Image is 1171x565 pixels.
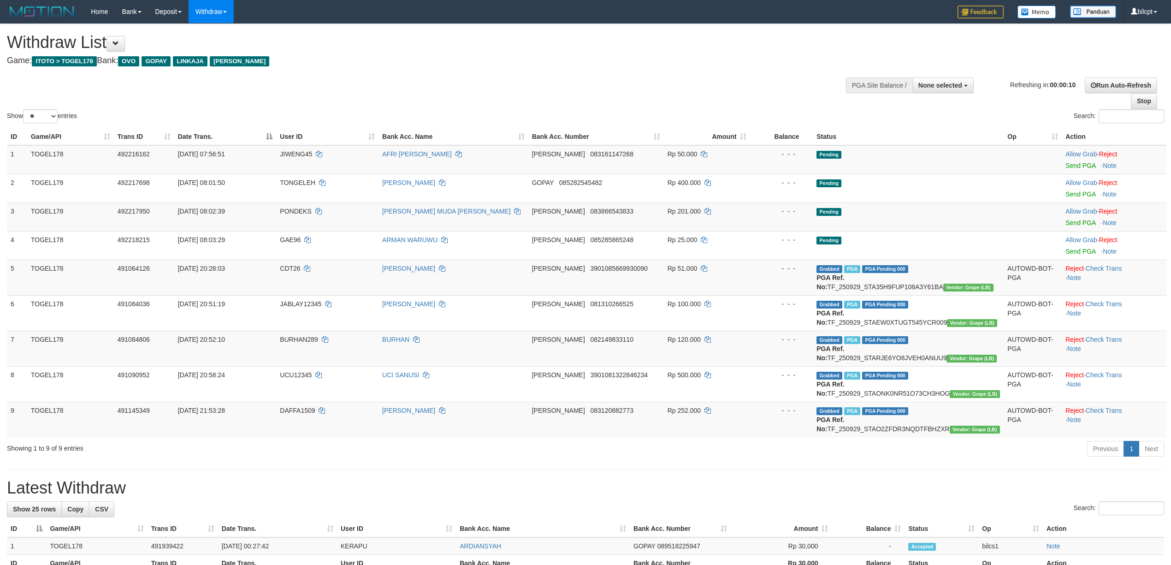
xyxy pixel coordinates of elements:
b: PGA Ref. No: [816,345,844,362]
td: 5 [7,260,27,295]
div: - - - [754,299,809,309]
span: [PERSON_NAME] [532,336,585,343]
span: Vendor URL: https://dashboard.q2checkout.com/secure [947,319,997,327]
a: CSV [89,501,114,517]
a: [PERSON_NAME] [382,179,435,186]
span: [DATE] 20:58:24 [178,371,225,379]
span: [PERSON_NAME] [532,300,585,308]
span: 492217950 [118,208,150,215]
a: UCI SANUSI [382,371,419,379]
td: 1 [7,145,27,174]
td: TOGEL178 [27,202,114,231]
span: Show 25 rows [13,506,56,513]
span: Copy 083120882773 to clipboard [591,407,633,414]
span: · [1065,208,1099,215]
a: Check Trans [1086,300,1122,308]
td: TF_250929_STA35H9FUP108A3Y61BA [813,260,1004,295]
td: AUTOWD-BOT-PGA [1004,260,1062,295]
span: Copy 083161147268 to clipboard [591,150,633,158]
img: Feedback.jpg [958,6,1004,18]
b: PGA Ref. No: [816,381,844,397]
a: Check Trans [1086,407,1122,414]
span: Grabbed [816,372,842,380]
td: · · [1062,295,1166,331]
span: [DATE] 20:28:03 [178,265,225,272]
td: TF_250929_STAEW0XTUGT545YCR009 [813,295,1004,331]
span: [PERSON_NAME] [532,371,585,379]
span: 491084036 [118,300,150,308]
span: [DATE] 08:01:50 [178,179,225,186]
td: TF_250929_STARJE6YO8JVEH0ANUU9 [813,331,1004,366]
td: KERAPU [337,537,456,555]
span: Accepted [908,543,936,551]
span: [PERSON_NAME] [532,407,585,414]
a: Previous [1087,441,1124,457]
span: Marked by bilcs1 [844,372,860,380]
img: panduan.png [1070,6,1116,18]
td: · · [1062,366,1166,402]
div: Showing 1 to 9 of 9 entries [7,440,481,453]
td: TOGEL178 [27,402,114,437]
a: Note [1103,162,1117,169]
span: Copy 089518225947 to clipboard [657,542,700,550]
a: [PERSON_NAME] [382,407,435,414]
label: Show entries [7,109,77,123]
span: Copy 085285865248 to clipboard [591,236,633,244]
span: 492217698 [118,179,150,186]
a: Reject [1065,336,1084,343]
span: Vendor URL: https://dashboard.q2checkout.com/secure [943,284,994,291]
a: Reject [1065,265,1084,272]
th: Game/API: activate to sort column ascending [46,520,147,537]
td: [DATE] 00:27:42 [218,537,337,555]
input: Search: [1099,501,1164,515]
td: TOGEL178 [27,295,114,331]
th: User ID: activate to sort column ascending [276,128,379,145]
span: Grabbed [816,301,842,309]
td: · [1062,145,1166,174]
span: ITOTO > TOGEL178 [32,56,97,66]
th: Bank Acc. Number: activate to sort column ascending [630,520,731,537]
span: 492218215 [118,236,150,244]
span: Copy 3901081322846234 to clipboard [591,371,648,379]
a: Copy [61,501,89,517]
span: [PERSON_NAME] [532,150,585,158]
span: CDT26 [280,265,300,272]
span: Vendor URL: https://dashboard.q2checkout.com/secure [946,355,997,363]
span: Copy 085282545482 to clipboard [559,179,602,186]
a: Send PGA [1065,219,1095,226]
a: Note [1067,309,1081,317]
span: · [1065,150,1099,158]
a: Stop [1131,93,1157,109]
span: GAE96 [280,236,301,244]
span: Grabbed [816,265,842,273]
th: Trans ID: activate to sort column ascending [114,128,174,145]
b: PGA Ref. No: [816,309,844,326]
td: 7 [7,331,27,366]
th: Amount: activate to sort column ascending [731,520,832,537]
span: [DATE] 20:51:19 [178,300,225,308]
td: TOGEL178 [46,537,147,555]
td: · · [1062,260,1166,295]
span: [DATE] 08:03:29 [178,236,225,244]
a: [PERSON_NAME] [382,300,435,308]
td: TF_250929_STAONK0NR51O73CH3HOG [813,366,1004,402]
a: AFRI [PERSON_NAME] [382,150,452,158]
td: · · [1062,402,1166,437]
span: GOPAY [633,542,655,550]
a: Check Trans [1086,336,1122,343]
div: PGA Site Balance / [846,77,912,93]
th: Date Trans.: activate to sort column descending [174,128,277,145]
td: 2 [7,174,27,202]
span: 491145349 [118,407,150,414]
a: Note [1103,248,1117,255]
button: None selected [912,77,974,93]
select: Showentries [23,109,58,123]
span: Rp 400.000 [668,179,701,186]
img: MOTION_logo.png [7,5,77,18]
span: [PERSON_NAME] [532,208,585,215]
span: Copy 081310266525 to clipboard [591,300,633,308]
span: Marked by bilcs1 [844,301,860,309]
td: AUTOWD-BOT-PGA [1004,331,1062,366]
td: 9 [7,402,27,437]
span: Rp 500.000 [668,371,701,379]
